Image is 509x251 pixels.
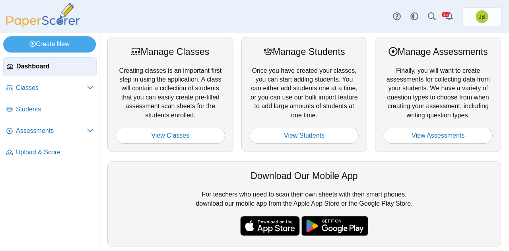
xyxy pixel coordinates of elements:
a: View Students [250,128,359,144]
a: Upload & Score [3,143,97,162]
div: Download Our Mobile App [116,169,493,182]
a: Classes [3,79,97,98]
span: Joel Boyd [479,14,485,19]
a: Create New [3,36,96,52]
span: Upload & Score [16,148,93,157]
a: Dashboard [3,57,97,76]
img: google-play-badge.png [301,216,368,236]
img: PaperScorer [3,3,83,27]
a: Alerts [441,8,458,25]
a: Assessments [3,122,97,141]
img: apple-store-badge.svg [240,216,300,236]
div: Manage Students [250,45,359,58]
div: Manage Classes [116,45,225,58]
a: View Classes [116,128,225,144]
span: Classes [16,84,87,92]
span: Students [16,105,93,114]
div: Once you have created your classes, you can start adding students. You can either add students on... [241,37,367,152]
span: Joel Boyd [476,10,488,23]
a: Students [3,100,97,119]
div: Manage Assessments [383,45,493,58]
div: For teachers who need to scan their own sheets with their smart phones, download our mobile app f... [107,161,501,247]
div: Finally, you will want to create assessments for collecting data from your students. We have a va... [375,37,501,152]
a: PaperScorer [3,22,83,29]
a: Joel Boyd [462,7,502,26]
span: Dashboard [16,62,93,71]
a: View Assessments [383,128,493,144]
span: Assessments [16,126,87,135]
div: Creating classes is an important first step in using the application. A class will contain a coll... [107,37,233,152]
